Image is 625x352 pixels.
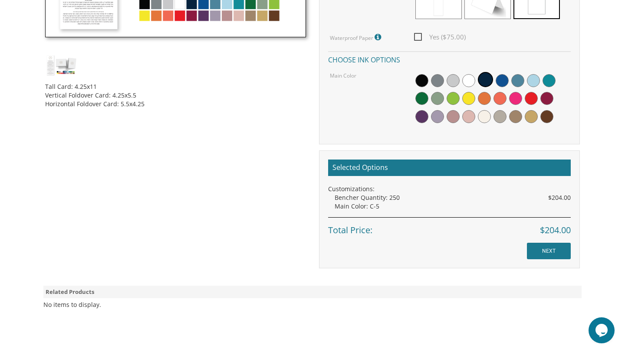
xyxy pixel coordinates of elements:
[45,55,78,76] img: dc_style5.jpg
[43,300,101,309] div: No items to display.
[540,224,571,237] span: $204.00
[43,286,582,298] div: Related Products
[328,185,571,193] div: Customizations:
[527,243,571,259] input: NEXT
[328,51,571,66] h4: Choose ink options
[414,32,466,42] span: Yes ($75.00)
[328,160,571,176] h2: Selected Options
[330,32,383,43] label: Waterproof Paper
[548,193,571,202] span: $204.00
[330,72,356,79] label: Main Color
[335,202,571,211] div: Main Color: C-5
[328,217,571,237] div: Total Price:
[335,193,571,202] div: Bencher Quantity: 250
[45,76,306,108] div: Tall Card: 4.25x11 Vertical Foldover Card: 4.25x5.5 Horizontal Foldover Card: 5.5x4.25
[589,317,616,343] iframe: chat widget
